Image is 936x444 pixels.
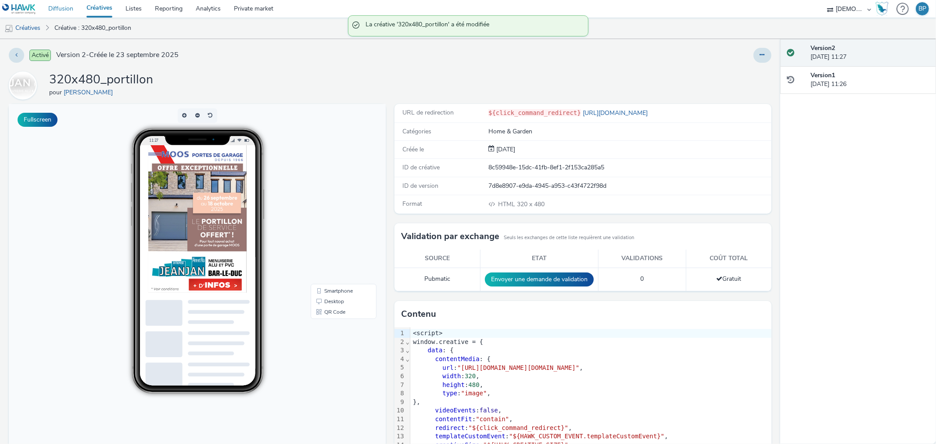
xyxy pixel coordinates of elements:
[875,2,889,16] img: Hawk Academy
[410,346,771,355] div: : {
[457,364,579,371] span: "[URL][DOMAIN_NAME][DOMAIN_NAME]"
[49,88,64,97] span: pour
[485,272,594,286] button: Envoyer une demande de validation
[405,355,410,362] span: Fold line
[316,195,335,200] span: Desktop
[394,398,405,407] div: 9
[394,415,405,424] div: 11
[810,71,929,89] div: [DATE] 11:26
[442,390,457,397] span: type
[476,415,509,423] span: "contain"
[410,424,771,433] div: : ,
[497,200,545,208] span: 320 x 480
[442,372,461,380] span: width
[394,338,405,347] div: 2
[140,34,150,39] span: 11:27
[598,250,686,268] th: Validations
[304,182,366,192] li: Smartphone
[394,363,405,372] div: 5
[405,338,410,345] span: Fold line
[410,329,771,338] div: <script>
[316,205,337,211] span: QR Code
[394,381,405,390] div: 7
[410,372,771,381] div: : ,
[480,407,498,414] span: false
[10,73,36,98] img: Jeanjan
[488,163,770,172] div: 8c59948e-15dc-41fb-8ef1-2f153ca285a5
[405,347,410,354] span: Fold line
[56,50,179,60] span: Version 2 - Créée le 23 septembre 2025
[410,355,771,364] div: : {
[810,44,929,62] div: [DATE] 11:27
[435,415,472,423] span: contentFit
[488,109,581,116] code: ${click_command_redirect}
[410,406,771,415] div: : ,
[918,2,926,15] div: BP
[435,407,476,414] span: videoEvents
[18,113,57,127] button: Fullscreen
[402,163,440,172] span: ID de créative
[64,88,116,97] a: [PERSON_NAME]
[304,192,366,203] li: Desktop
[465,372,476,380] span: 320
[49,72,153,88] h1: 320x480_portillon
[394,346,405,355] div: 3
[402,108,454,117] span: URL de redirection
[2,4,36,14] img: undefined Logo
[442,381,465,388] span: height
[394,372,405,381] div: 6
[488,127,770,136] div: Home & Garden
[410,415,771,424] div: : ,
[498,200,517,208] span: HTML
[581,109,651,117] a: [URL][DOMAIN_NAME]
[394,268,481,291] td: Pubmatic
[810,44,835,52] strong: Version 2
[304,203,366,213] li: QR Code
[394,432,405,441] div: 13
[402,127,431,136] span: Catégories
[29,50,51,61] span: Activé
[402,200,422,208] span: Format
[394,250,481,268] th: Source
[469,424,569,431] span: "${click_command_redirect}"
[316,184,344,190] span: Smartphone
[495,145,515,154] div: Création 23 septembre 2025, 11:26
[394,424,405,433] div: 12
[410,389,771,398] div: : ,
[401,230,499,243] h3: Validation par exchange
[875,2,892,16] a: Hawk Academy
[402,182,438,190] span: ID de version
[435,424,465,431] span: redirect
[9,81,40,90] a: Jeanjan
[810,71,835,79] strong: Version 1
[435,433,506,440] span: templateCustomEvent
[4,24,13,33] img: mobile
[402,145,424,154] span: Créée le
[495,145,515,154] span: [DATE]
[394,329,405,338] div: 1
[366,20,579,32] span: La créative '320x480_portillon' a été modifiée
[435,355,480,362] span: contentMedia
[410,364,771,372] div: : ,
[394,406,405,415] div: 10
[394,355,405,364] div: 4
[410,398,771,407] div: },
[686,250,771,268] th: Coût total
[461,390,487,397] span: "image"
[410,381,771,390] div: : ,
[410,338,771,347] div: window.creative = {
[480,250,598,268] th: Etat
[401,308,436,321] h3: Contenu
[410,432,771,441] div: : ,
[509,433,664,440] span: "${HAWK_CUSTOM_EVENT.templateCustomEvent}"
[394,389,405,398] div: 8
[442,364,453,371] span: url
[641,275,644,283] span: 0
[488,182,770,190] div: 7d8e8907-e9da-4945-a953-c43f4722f98d
[428,347,443,354] span: data
[469,381,480,388] span: 480
[50,18,136,39] a: Créative : 320x480_portillon
[504,234,634,241] small: Seuls les exchanges de cette liste requièrent une validation
[716,275,741,283] span: Gratuit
